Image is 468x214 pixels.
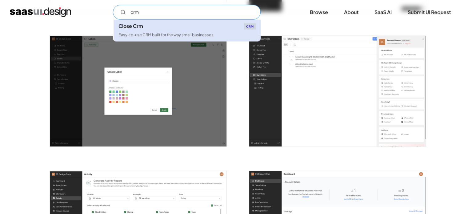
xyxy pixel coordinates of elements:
[367,6,399,19] a: SaaS Ai
[249,36,426,147] img: 63eb51e97823c446e48c45c7_Work%20Drive%20-%20Right%20Panel%20Console.png
[249,36,426,147] a: open lightbox
[50,36,226,147] a: open lightbox
[302,6,335,19] a: Browse
[10,7,71,17] a: home
[400,6,458,19] a: Submit UI Request
[50,36,226,147] img: 63eb520f37b21bd61c3cd847_Work%20Drive%20-%20Creating%20Labels.png
[118,24,143,29] div: Close Crm
[337,6,366,19] a: About
[118,32,214,38] div: Easy-to-use CRM built for the way small businesses
[114,20,261,42] a: Close CrmCRMEasy-to-use CRM built for the way small businesses
[113,5,261,20] input: Search UI designs you're looking for...
[244,23,256,30] div: CRM
[113,5,261,20] form: Email Form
